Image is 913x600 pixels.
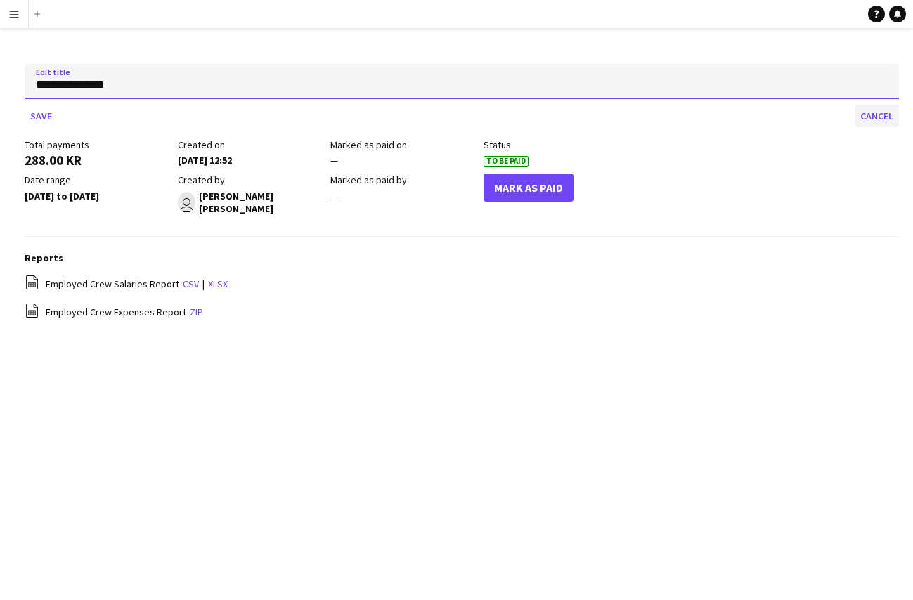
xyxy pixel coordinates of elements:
[484,138,630,151] div: Status
[178,190,324,215] div: [PERSON_NAME] [PERSON_NAME]
[178,174,324,186] div: Created by
[330,154,338,167] span: —
[208,278,228,290] a: xlsx
[25,190,171,202] div: [DATE] to [DATE]
[330,138,477,151] div: Marked as paid on
[25,275,899,292] div: |
[25,154,171,167] div: 288.00 KR
[25,252,899,264] h3: Reports
[178,154,324,167] div: [DATE] 12:52
[25,105,58,127] button: Save
[484,156,529,167] span: To Be Paid
[25,174,171,186] div: Date range
[178,138,324,151] div: Created on
[46,306,186,318] span: Employed Crew Expenses Report
[46,278,179,290] span: Employed Crew Salaries Report
[484,174,574,202] button: Mark As Paid
[855,105,899,127] button: Cancel
[330,190,338,202] span: —
[183,278,199,290] a: csv
[190,306,203,318] a: zip
[330,174,477,186] div: Marked as paid by
[25,138,171,151] div: Total payments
